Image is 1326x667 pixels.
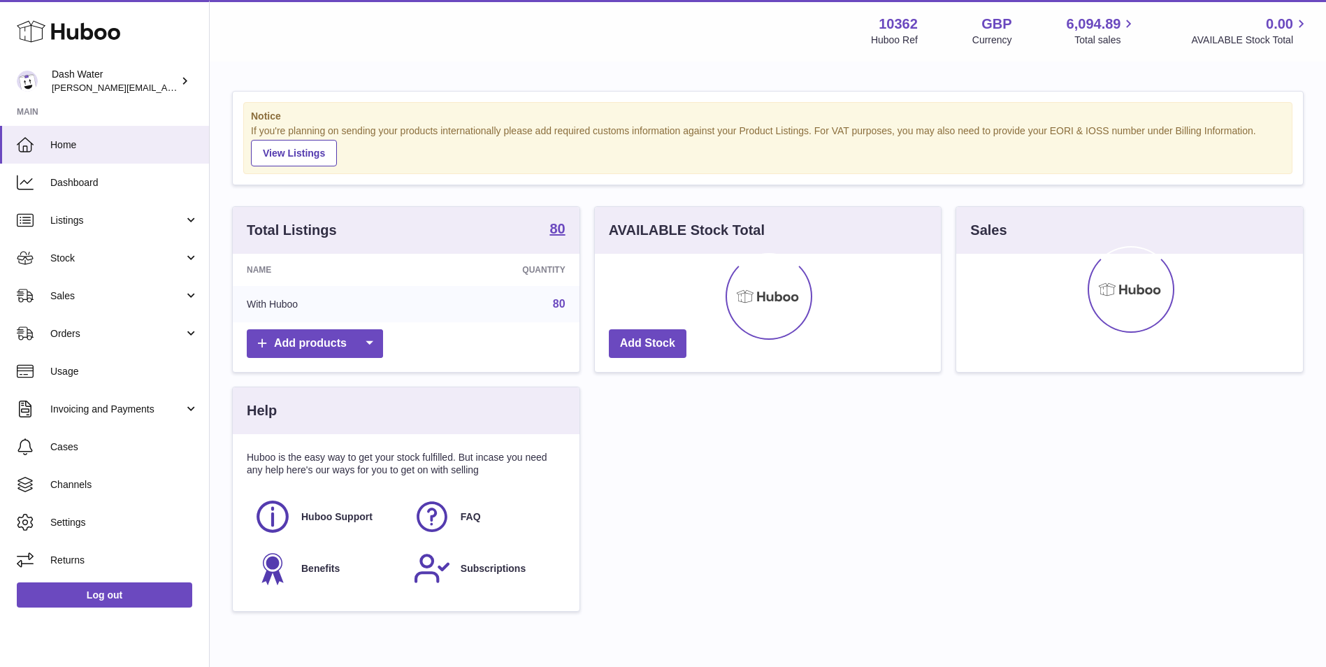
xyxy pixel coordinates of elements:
[1266,15,1293,34] span: 0.00
[247,221,337,240] h3: Total Listings
[413,550,558,587] a: Subscriptions
[461,562,526,575] span: Subscriptions
[549,222,565,236] strong: 80
[879,15,918,34] strong: 10362
[871,34,918,47] div: Huboo Ref
[549,222,565,238] a: 80
[1191,34,1309,47] span: AVAILABLE Stock Total
[17,582,192,608] a: Log out
[50,478,199,492] span: Channels
[233,254,415,286] th: Name
[50,516,199,529] span: Settings
[1067,15,1121,34] span: 6,094.89
[301,510,373,524] span: Huboo Support
[247,451,565,478] p: Huboo is the easy way to get your stock fulfilled. But incase you need any help here's our ways f...
[970,221,1007,240] h3: Sales
[247,401,277,420] h3: Help
[52,68,178,94] div: Dash Water
[972,34,1012,47] div: Currency
[17,71,38,92] img: james@dash-water.com
[415,254,579,286] th: Quantity
[1191,15,1309,47] a: 0.00 AVAILABLE Stock Total
[50,365,199,378] span: Usage
[301,562,340,575] span: Benefits
[251,140,337,166] a: View Listings
[52,82,280,93] span: [PERSON_NAME][EMAIL_ADDRESS][DOMAIN_NAME]
[247,329,383,358] a: Add products
[50,327,184,340] span: Orders
[50,289,184,303] span: Sales
[609,329,686,358] a: Add Stock
[50,440,199,454] span: Cases
[50,176,199,189] span: Dashboard
[233,286,415,322] td: With Huboo
[413,498,558,536] a: FAQ
[50,214,184,227] span: Listings
[461,510,481,524] span: FAQ
[50,138,199,152] span: Home
[609,221,765,240] h3: AVAILABLE Stock Total
[1067,15,1137,47] a: 6,094.89 Total sales
[254,498,399,536] a: Huboo Support
[981,15,1011,34] strong: GBP
[251,110,1285,123] strong: Notice
[251,124,1285,166] div: If you're planning on sending your products internationally please add required customs informati...
[553,298,565,310] a: 80
[50,252,184,265] span: Stock
[50,403,184,416] span: Invoicing and Payments
[50,554,199,567] span: Returns
[254,550,399,587] a: Benefits
[1074,34,1137,47] span: Total sales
